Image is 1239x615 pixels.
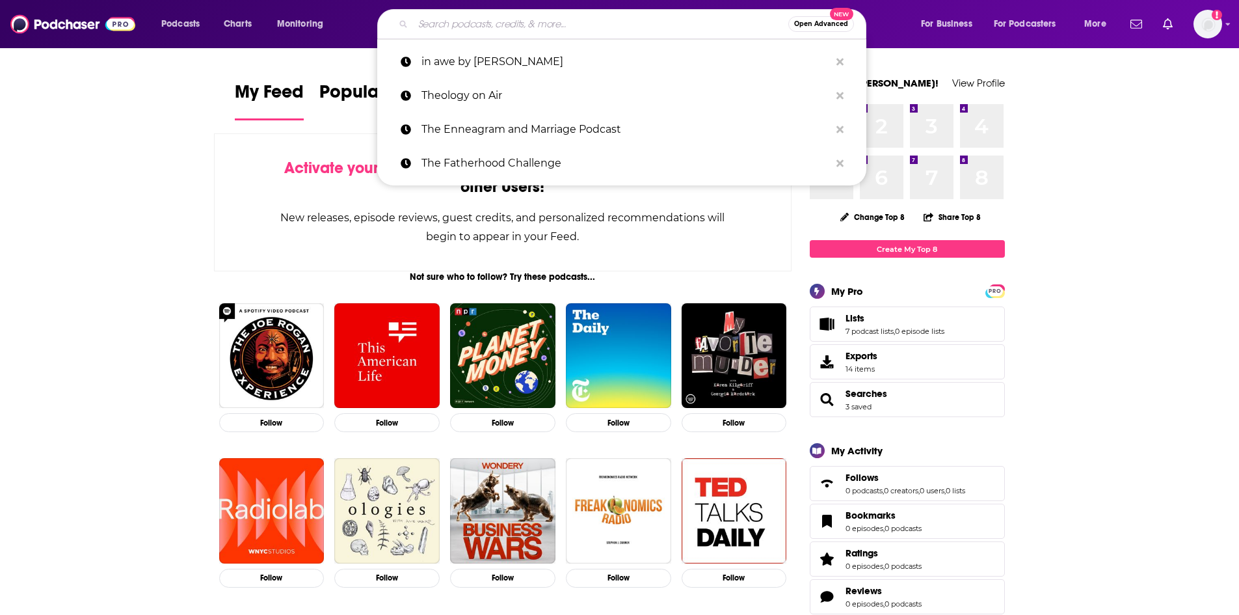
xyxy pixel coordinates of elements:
[814,474,840,493] a: Follows
[219,569,325,588] button: Follow
[846,388,887,400] a: Searches
[846,486,883,495] a: 0 podcasts
[923,204,981,230] button: Share Top 8
[810,77,939,89] a: Welcome [PERSON_NAME]!
[810,541,1005,577] span: Ratings
[450,303,555,409] img: Planet Money
[883,562,885,571] span: ,
[1193,10,1222,38] span: Logged in as luilaking
[682,569,787,588] button: Follow
[284,158,418,178] span: Activate your Feed
[214,271,792,282] div: Not sure who to follow? Try these podcasts...
[985,14,1075,34] button: open menu
[846,585,922,597] a: Reviews
[421,113,830,146] p: The Enneagram and Marriage Podcast
[846,327,894,336] a: 7 podcast lists
[268,14,340,34] button: open menu
[952,77,1005,89] a: View Profile
[846,472,879,484] span: Follows
[794,21,848,27] span: Open Advanced
[1193,10,1222,38] img: User Profile
[912,14,989,34] button: open menu
[987,286,1003,295] a: PRO
[280,208,726,246] div: New releases, episode reviews, guest credits, and personalized recommendations will begin to appe...
[450,458,555,564] img: Business Wars
[814,550,840,568] a: Ratings
[846,585,882,597] span: Reviews
[224,15,252,33] span: Charts
[334,569,440,588] button: Follow
[814,353,840,371] span: Exports
[810,240,1005,258] a: Create My Top 8
[161,15,200,33] span: Podcasts
[831,444,883,457] div: My Activity
[413,14,788,34] input: Search podcasts, credits, & more...
[566,303,671,409] img: The Daily
[810,579,1005,614] span: Reviews
[846,312,944,324] a: Lists
[846,350,877,362] span: Exports
[566,569,671,588] button: Follow
[319,81,430,111] span: Popular Feed
[566,458,671,564] img: Freakonomics Radio
[810,382,1005,417] span: Searches
[885,599,922,608] a: 0 podcasts
[814,588,840,606] a: Reviews
[846,562,883,571] a: 0 episodes
[846,364,877,374] span: 14 items
[810,504,1005,539] span: Bookmarks
[390,9,879,39] div: Search podcasts, credits, & more...
[1212,10,1222,20] svg: Add a profile image
[833,209,913,225] button: Change Top 8
[377,113,866,146] a: The Enneagram and Marriage Podcast
[10,12,135,36] img: Podchaser - Follow, Share and Rate Podcasts
[814,315,840,333] a: Lists
[883,486,884,495] span: ,
[1084,15,1106,33] span: More
[377,45,866,79] a: in awe by [PERSON_NAME]
[1158,13,1178,35] a: Show notifications dropdown
[814,512,840,530] a: Bookmarks
[1075,14,1123,34] button: open menu
[885,562,922,571] a: 0 podcasts
[334,413,440,432] button: Follow
[946,486,965,495] a: 0 lists
[920,486,944,495] a: 0 users
[377,146,866,180] a: The Fatherhood Challenge
[566,413,671,432] button: Follow
[921,15,972,33] span: For Business
[994,15,1056,33] span: For Podcasters
[152,14,217,34] button: open menu
[810,344,1005,379] a: Exports
[814,390,840,409] a: Searches
[894,327,895,336] span: ,
[895,327,944,336] a: 0 episode lists
[788,16,854,32] button: Open AdvancedNew
[450,569,555,588] button: Follow
[885,524,922,533] a: 0 podcasts
[682,458,787,564] img: TED Talks Daily
[846,510,896,521] span: Bookmarks
[215,14,260,34] a: Charts
[682,303,787,409] img: My Favorite Murder with Karen Kilgariff and Georgia Hardstark
[883,524,885,533] span: ,
[846,547,878,559] span: Ratings
[334,303,440,409] a: This American Life
[810,466,1005,501] span: Follows
[235,81,304,111] span: My Feed
[1125,13,1147,35] a: Show notifications dropdown
[219,413,325,432] button: Follow
[846,524,883,533] a: 0 episodes
[682,413,787,432] button: Follow
[219,303,325,409] img: The Joe Rogan Experience
[918,486,920,495] span: ,
[219,458,325,564] img: Radiolab
[319,81,430,120] a: Popular Feed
